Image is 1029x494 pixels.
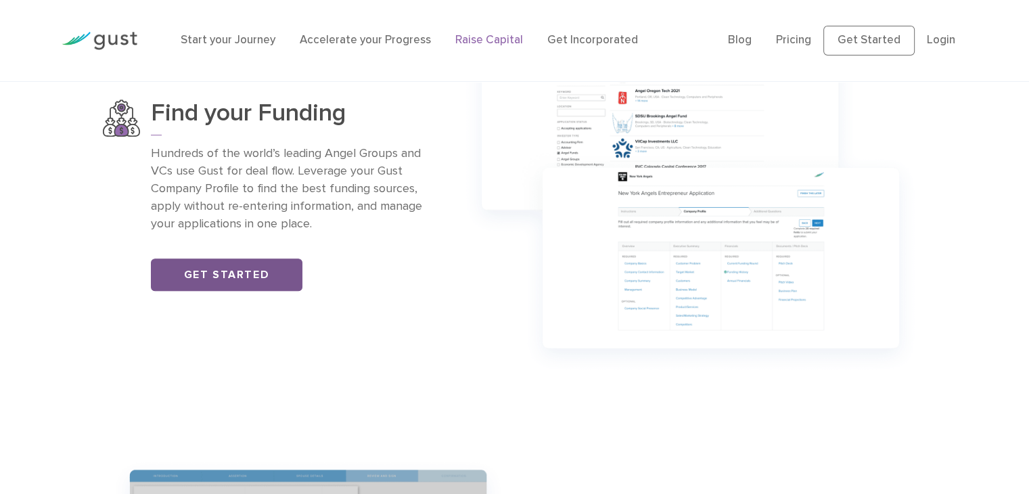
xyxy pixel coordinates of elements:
a: Pricing [776,33,811,47]
a: Get Incorporated [547,33,638,47]
a: Start your Journey [181,33,275,47]
img: Group 1147 [455,9,927,381]
img: Gust Logo [62,32,137,50]
a: Raise Capital [455,33,523,47]
img: Find Your Funding [103,99,140,137]
a: Blog [728,33,752,47]
h3: Find your Funding [151,99,434,135]
a: Get Started [823,26,915,55]
p: Hundreds of the world’s leading Angel Groups and VCs use Gust for deal flow. Leverage your Gust C... [151,145,434,233]
a: Accelerate your Progress [300,33,431,47]
a: Get Started [151,259,302,291]
a: Login [927,33,955,47]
